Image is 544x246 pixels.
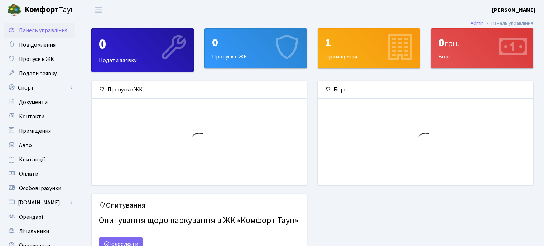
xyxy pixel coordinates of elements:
span: Орендарі [19,213,43,221]
a: Авто [4,138,75,152]
span: Приміщення [19,127,51,135]
div: 0 [99,36,186,53]
a: 0Подати заявку [91,28,194,72]
span: Оплати [19,170,38,178]
a: 0Пропуск в ЖК [204,28,307,68]
a: Панель управління [4,23,75,38]
a: Контакти [4,109,75,124]
a: Спорт [4,81,75,95]
h5: Опитування [99,201,299,210]
h4: Опитування щодо паркування в ЖК «Комфорт Таун» [99,213,299,229]
span: Пропуск в ЖК [19,55,54,63]
div: 1 [325,36,413,49]
div: Пропуск в ЖК [92,81,307,99]
a: Лічильники [4,224,75,238]
div: Борг [318,81,533,99]
button: Переключити навігацію [90,4,107,16]
a: 1Приміщення [318,28,420,68]
a: Повідомлення [4,38,75,52]
a: Приміщення [4,124,75,138]
span: Повідомлення [19,41,56,49]
li: Панель управління [484,19,533,27]
b: Комфорт [24,4,59,15]
a: Пропуск в ЖК [4,52,75,66]
div: 0 [212,36,299,49]
a: Особові рахунки [4,181,75,195]
a: Квитанції [4,152,75,167]
span: Особові рахунки [19,184,61,192]
span: Квитанції [19,156,45,164]
a: [DOMAIN_NAME] [4,195,75,210]
div: Подати заявку [92,29,193,72]
span: Авто [19,141,32,149]
span: Документи [19,98,48,106]
span: Контакти [19,113,44,120]
a: Орендарі [4,210,75,224]
span: Таун [24,4,75,16]
img: logo.png [7,3,21,17]
span: Лічильники [19,227,49,235]
div: Пропуск в ЖК [205,29,307,68]
a: Admin [471,19,484,27]
div: 0 [438,36,526,49]
a: Оплати [4,167,75,181]
span: Панель управління [19,27,67,34]
a: Документи [4,95,75,109]
a: [PERSON_NAME] [492,6,535,14]
div: Борг [431,29,533,68]
a: Подати заявку [4,66,75,81]
div: Приміщення [318,29,420,68]
span: грн. [444,37,460,50]
span: Подати заявку [19,70,57,77]
nav: breadcrumb [460,16,544,31]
